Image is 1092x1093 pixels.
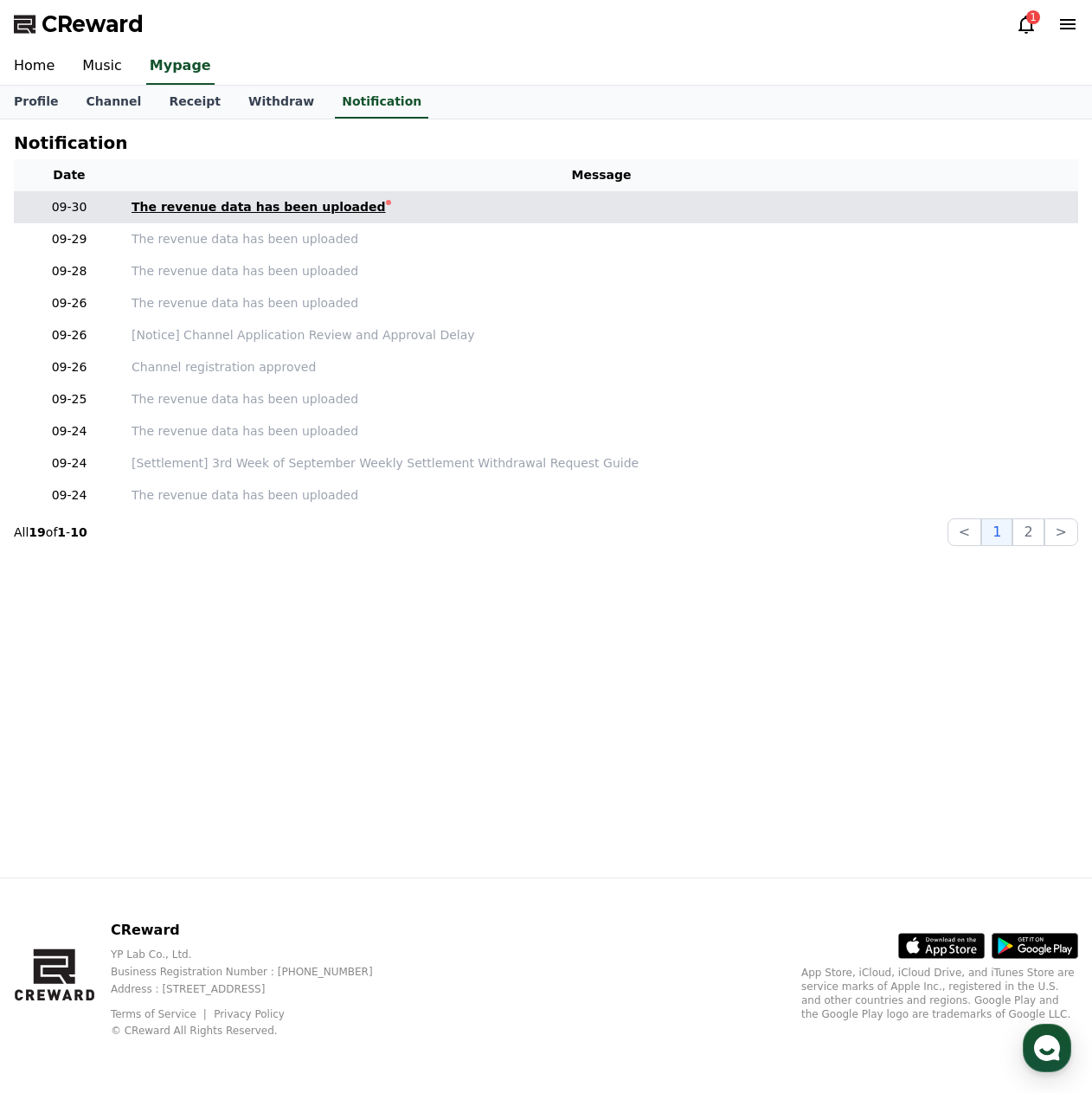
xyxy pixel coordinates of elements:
a: The revenue data has been uploaded [132,486,1071,505]
span: Messages [144,575,195,589]
a: The revenue data has been uploaded [132,198,1071,216]
a: Channel [72,86,155,119]
a: The revenue data has been uploaded [132,422,1071,440]
a: The revenue data has been uploaded [132,390,1071,408]
div: The revenue data has been uploaded [132,198,386,216]
p: CReward [111,920,401,941]
p: Address : [STREET_ADDRESS] [111,982,401,996]
a: 1 [1016,14,1037,35]
strong: 10 [70,525,87,539]
p: 09-24 [21,486,118,505]
p: 09-28 [21,262,118,280]
a: Mypage [146,48,215,85]
a: Receipt [155,86,234,119]
a: The revenue data has been uploaded [132,294,1071,312]
a: Messages [114,549,223,592]
a: Home [5,549,114,592]
p: 09-29 [21,230,118,248]
a: Music [68,48,136,85]
span: CReward [42,10,144,38]
span: Settings [256,575,299,588]
a: Terms of Service [111,1008,209,1020]
p: 09-26 [21,358,118,376]
p: 09-30 [21,198,118,216]
a: [Notice] Channel Application Review and Approval Delay [132,326,1071,344]
p: YP Lab Co., Ltd. [111,948,401,961]
button: 2 [1012,518,1044,546]
div: 1 [1026,10,1040,24]
a: CReward [14,10,144,38]
span: Home [44,575,74,588]
h4: Notification [14,133,127,152]
p: App Store, iCloud, iCloud Drive, and iTunes Store are service marks of Apple Inc., registered in ... [801,966,1078,1021]
p: 09-26 [21,326,118,344]
p: Business Registration Number : [PHONE_NUMBER] [111,965,401,979]
a: The revenue data has been uploaded [132,262,1071,280]
p: 09-24 [21,454,118,473]
p: 09-24 [21,422,118,440]
button: < [947,518,981,546]
a: Notification [335,86,428,119]
p: Channel registration approved [132,358,1071,376]
a: [Settlement] 3rd Week of September Weekly Settlement Withdrawal Request Guide [132,454,1071,473]
button: > [1044,518,1078,546]
p: © CReward All Rights Reserved. [111,1024,401,1038]
button: 1 [981,518,1012,546]
p: All of - [14,524,87,541]
a: The revenue data has been uploaded [132,230,1071,248]
th: Date [14,159,125,191]
a: Withdraw [234,86,328,119]
strong: 1 [57,525,66,539]
p: 09-25 [21,390,118,408]
th: Message [125,159,1078,191]
p: 09-26 [21,294,118,312]
a: Privacy Policy [214,1008,285,1020]
strong: 19 [29,525,45,539]
a: Settings [223,549,332,592]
